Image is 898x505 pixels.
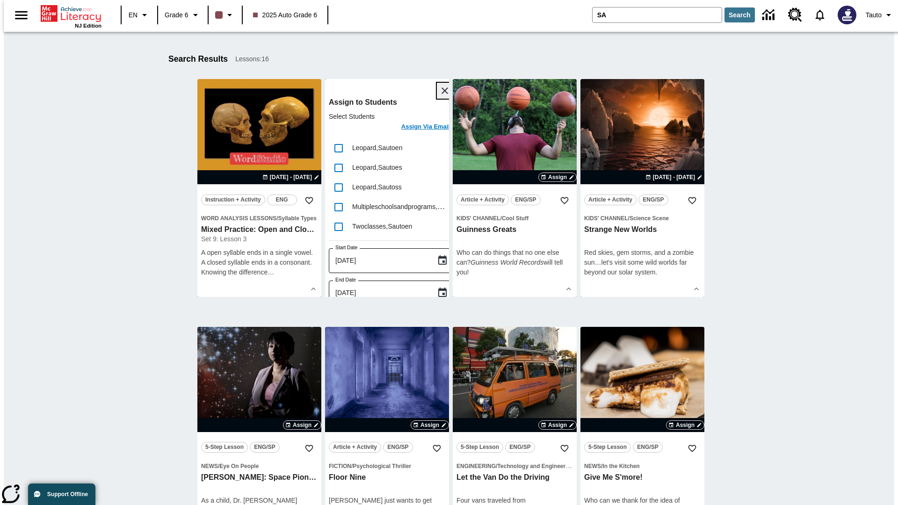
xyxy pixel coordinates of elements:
span: Technology and Engineering [497,463,574,469]
div: Leopard, Sautoss [352,182,449,192]
span: Topic: News/Eye On People [201,461,318,471]
button: ENG/SP [505,442,535,453]
input: MMMM-DD-YYYY [329,281,429,305]
div: A open syllable ends in a single vowel. A closed syllable ends in a consonant. Knowing the differenc [201,248,318,277]
span: / [628,215,630,222]
button: Add to Favorites [556,192,573,209]
span: / [500,215,502,222]
button: Grade: Grade 6, Select a grade [161,7,205,23]
button: Add to Favorites [556,440,573,457]
button: Assign Via Email [398,121,453,135]
span: / [218,463,219,469]
span: Assign [548,173,567,181]
span: / [276,215,278,222]
span: Eye On People [219,463,259,469]
span: Leopard , Sautoss [352,183,402,191]
span: Article + Activity [588,195,632,205]
div: Leopard, Sautoen [352,143,449,153]
span: Article + Activity [461,195,505,205]
button: ENG [267,195,297,205]
button: Article + Activity [584,195,637,205]
button: Assign Choose Dates [666,420,704,430]
span: 5-Step Lesson [205,442,244,452]
span: … [268,268,274,276]
button: Support Offline [28,483,95,505]
span: EN [129,10,138,20]
button: Class color is dark brown. Change class color [211,7,239,23]
button: Choose date, selected date is Oct 9, 2025 [433,283,452,302]
button: Assign Choose Dates [538,173,577,182]
span: Support Offline [47,491,88,498]
span: 5-Step Lesson [588,442,627,452]
span: In the Kitchen [602,463,639,469]
span: Psychological Thriller [353,463,411,469]
span: [DATE] - [DATE] [270,173,312,181]
button: Choose date, selected date is Oct 9, 2025 [433,251,452,270]
div: lesson details [197,79,321,297]
div: Home [41,3,101,29]
span: Word Analysis Lessons [201,215,276,222]
span: ENG/SP [254,442,275,452]
button: Add to Favorites [684,192,701,209]
div: Leopard, Sautoes [352,163,449,173]
span: Kids' Channel [584,215,628,222]
div: Red skies, gem storms, and a zombie sun…let's visit some wild worlds far beyond our solar system. [584,248,701,277]
a: Notifications [808,3,832,27]
img: Avatar [838,6,856,24]
input: search field [593,7,722,22]
span: Assign [420,421,439,429]
button: Assign Choose Dates [411,420,449,430]
h3: Strange New Worlds [584,225,701,235]
span: Twoclasses , Sautoen [352,223,412,230]
h1: Search Results [168,54,228,64]
button: Close [437,83,453,99]
button: 5-Step Lesson [456,442,503,453]
h6: Assign Via Email [401,122,450,132]
button: ENG/SP [511,195,541,205]
button: Open side menu [7,1,35,29]
button: 5-Step Lesson [584,442,631,453]
a: Data Center [757,2,782,28]
span: Assign [676,421,695,429]
button: 5-Step Lesson [201,442,248,453]
span: Multipleschoolsandprograms , Sautoen [352,202,462,210]
span: Lessons : 16 [235,54,269,64]
span: News [201,463,218,469]
span: Grade 6 [165,10,188,20]
p: Who can do things that no one else can? will tell you! [456,248,573,277]
p: Select Students [329,112,453,121]
h3: Mixed Practice: Open and Closed Syllables [201,225,318,235]
button: Oct 09 - Oct 09 Choose Dates [261,173,321,181]
button: Select a new avatar [832,3,862,27]
button: Profile/Settings [862,7,898,23]
button: Language: EN, Select a language [124,7,154,23]
span: ENG/SP [637,442,658,452]
span: Topic: Kids' Channel/Cool Stuff [456,213,573,223]
span: / [496,463,497,469]
h3: Guinness Greats [456,225,573,235]
h3: Mae Jemison: Space Pioneer [201,473,318,483]
span: ENG/SP [515,195,536,205]
span: Engineering [456,463,496,469]
button: ENG/SP [633,442,663,453]
span: Article + Activity [333,442,377,452]
span: Topic: Engineering/Technology and Engineering [456,461,573,471]
button: Show Details [562,282,576,296]
em: Guinness World Records [471,259,543,266]
span: Topic: Word Analysis Lessons/Syllable Types [201,213,318,223]
button: Add to Favorites [301,192,318,209]
button: Search [724,7,755,22]
span: Topic: Kids' Channel/Science Scene [584,213,701,223]
span: / [601,463,602,469]
button: Add to Favorites [428,440,445,457]
label: End Date [335,276,356,283]
a: Home [41,4,101,23]
span: ENG/SP [509,442,530,452]
label: Start Date [335,244,357,251]
span: Instruction + Activity [205,195,261,205]
span: Science Scene [630,215,669,222]
h3: Floor Nine [329,473,445,483]
span: NJ Edition [75,23,101,29]
span: ENG/SP [387,442,408,452]
div: lesson details [580,79,704,297]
